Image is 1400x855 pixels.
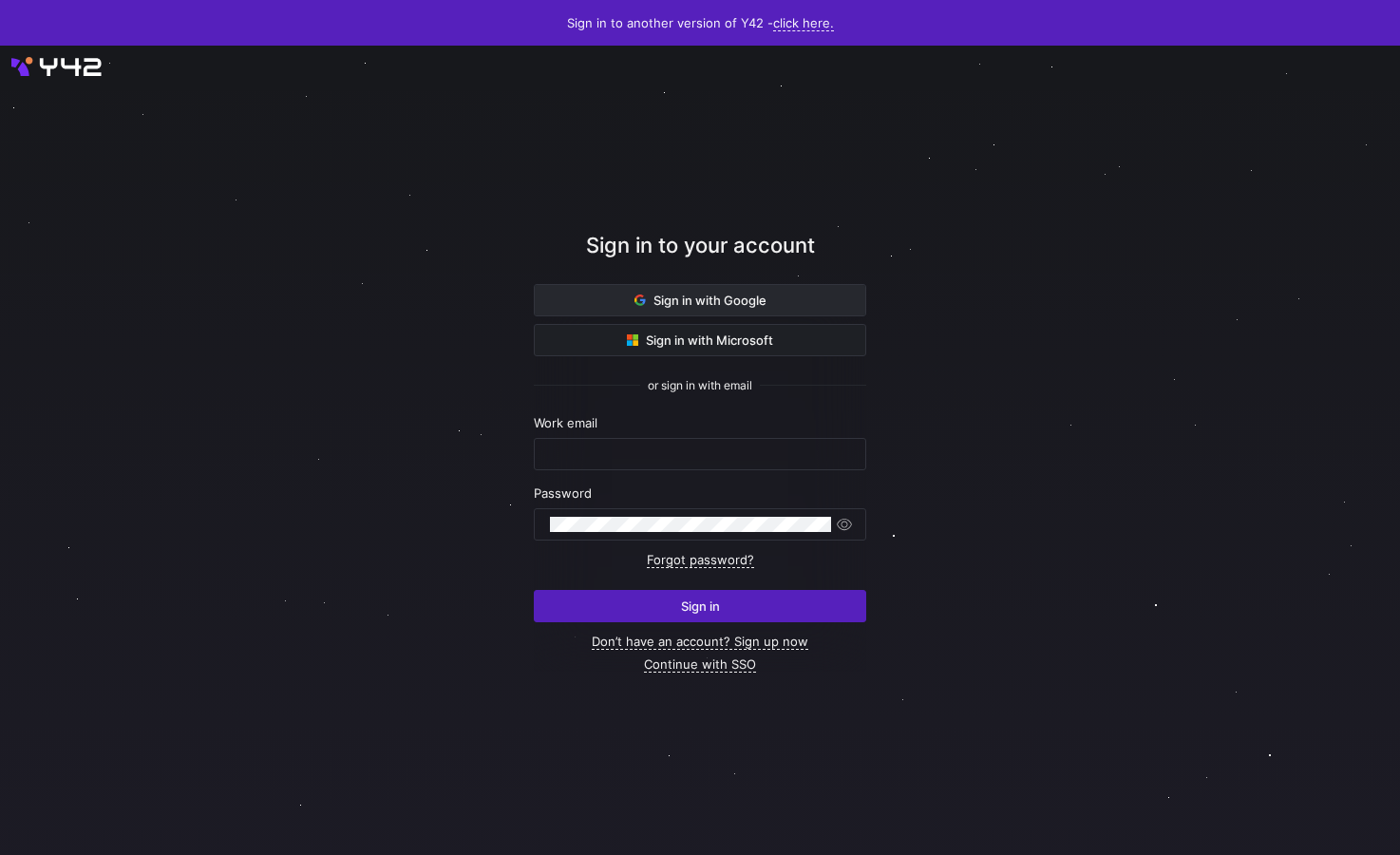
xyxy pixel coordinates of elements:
a: click here. [773,15,834,31]
span: Work email [534,415,597,430]
a: Forgot password? [647,552,754,568]
span: Sign in with Google [634,293,766,308]
span: Password [534,485,592,501]
span: Sign in [681,598,720,614]
a: Continue with SSO [644,656,756,673]
a: Don’t have an account? Sign up now [592,634,808,650]
div: Sign in to your account [534,230,866,284]
button: Sign in [534,590,866,622]
span: or sign in with email [648,379,752,392]
button: Sign in with Microsoft [534,324,866,356]
span: Sign in with Microsoft [627,332,773,348]
button: Sign in with Google [534,284,866,316]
